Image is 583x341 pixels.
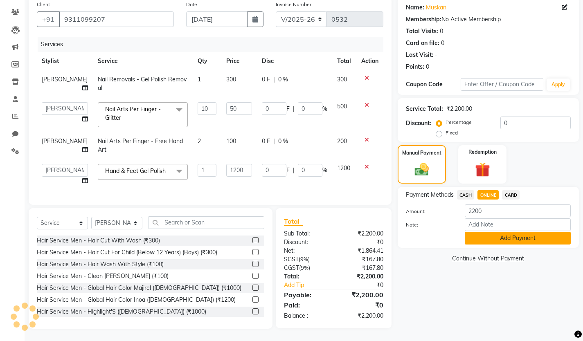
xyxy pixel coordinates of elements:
div: Hair Service Men - Hair Cut With Wash (₹300) [37,236,160,245]
span: CASH [457,190,475,200]
button: Apply [547,79,570,91]
span: Total [284,217,303,226]
label: Invoice Number [276,1,311,8]
div: Hair Service Men - Hair Wash With Style (₹100) [37,260,164,269]
span: | [293,166,295,175]
span: Payment Methods [406,191,454,199]
input: Amount [465,204,571,217]
div: ₹0 [333,300,389,310]
span: | [273,137,275,146]
span: 500 [337,103,347,110]
div: ₹167.80 [333,255,389,264]
span: 300 [337,76,347,83]
th: Total [332,52,356,70]
label: Manual Payment [402,149,441,157]
div: Card on file: [406,39,439,47]
span: 1200 [337,164,350,172]
div: Balance : [278,312,333,320]
div: ₹0 [333,238,389,247]
label: Percentage [446,119,472,126]
div: Name: [406,3,424,12]
div: ₹0 [343,281,389,289]
div: Points: [406,63,424,71]
span: 0 F [262,137,270,146]
th: Qty [193,52,221,70]
th: Service [93,52,193,70]
input: Enter Offer / Coupon Code [461,78,543,91]
span: 1 [198,76,201,83]
div: Hair Service Men - Highlight'S ([DEMOGRAPHIC_DATA]) (₹1000) [37,307,206,316]
div: - [435,51,437,59]
span: 200 [337,137,347,145]
label: Amount: [400,208,459,215]
span: ONLINE [477,190,499,200]
div: Hair Service Men - Global Hair Color Inoa ([DEMOGRAPHIC_DATA]) (₹1200) [37,296,236,304]
div: Sub Total: [278,229,333,238]
span: 300 [226,76,236,83]
span: Nail Removals - Gel Polish Removal [98,76,187,92]
label: Note: [400,221,459,229]
div: 0 [441,39,444,47]
th: Price [221,52,257,70]
div: Net: [278,247,333,255]
label: Fixed [446,129,458,137]
span: 9% [301,265,308,271]
button: Add Payment [465,232,571,245]
span: SGST [284,256,299,263]
div: Membership: [406,15,441,24]
label: Redemption [468,148,497,156]
span: 0 % [278,137,288,146]
span: % [322,166,327,175]
input: Search or Scan [149,216,264,229]
img: _cash.svg [410,162,433,178]
div: Discount: [278,238,333,247]
div: ₹1,864.41 [333,247,389,255]
input: Search by Name/Mobile/Email/Code [59,11,174,27]
a: x [121,114,125,121]
span: Nail Arts Per Finger - Free Hand Art [98,137,183,153]
div: ₹2,200.00 [333,272,389,281]
a: x [166,167,169,175]
div: Service Total: [406,105,443,113]
button: +91 [37,11,60,27]
span: % [322,105,327,113]
span: [PERSON_NAME] [42,137,88,145]
div: 0 [440,27,443,36]
div: Last Visit: [406,51,433,59]
span: [PERSON_NAME] [42,76,88,83]
div: Hair Service Men - Global Hair Color Majirel ([DEMOGRAPHIC_DATA]) (₹1000) [37,284,241,292]
a: Muskan [426,3,446,12]
a: Add Tip [278,281,343,289]
span: 100 [226,137,236,145]
span: Hand & Feet Gel Polish [105,167,166,175]
div: ₹2,200.00 [333,290,389,300]
div: ( ) [278,255,333,264]
div: ( ) [278,264,333,272]
span: CGST [284,264,299,271]
span: CARD [502,190,520,200]
div: Total Visits: [406,27,438,36]
div: Paid: [278,300,333,310]
span: Nail Arts Per Finger - Glitter [105,105,161,121]
div: Total: [278,272,333,281]
div: ₹2,200.00 [446,105,472,113]
span: 0 % [278,75,288,84]
div: 0 [426,63,429,71]
th: Disc [257,52,332,70]
div: Hair Service Men - Clean [PERSON_NAME] (₹100) [37,272,169,280]
span: 9% [300,256,308,262]
span: | [293,105,295,113]
span: 0 F [262,75,270,84]
div: ₹2,200.00 [333,229,389,238]
div: Services [38,37,389,52]
label: Client [37,1,50,8]
img: _gift.svg [470,161,495,179]
span: F [286,105,290,113]
th: Action [356,52,383,70]
div: No Active Membership [406,15,571,24]
div: Payable: [278,290,333,300]
div: Hair Service Men - Hair Cut For Child (Below 12 Years) (Boys) (₹300) [37,248,217,257]
div: ₹167.80 [333,264,389,272]
input: Add Note [465,218,571,231]
div: Coupon Code [406,80,461,89]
